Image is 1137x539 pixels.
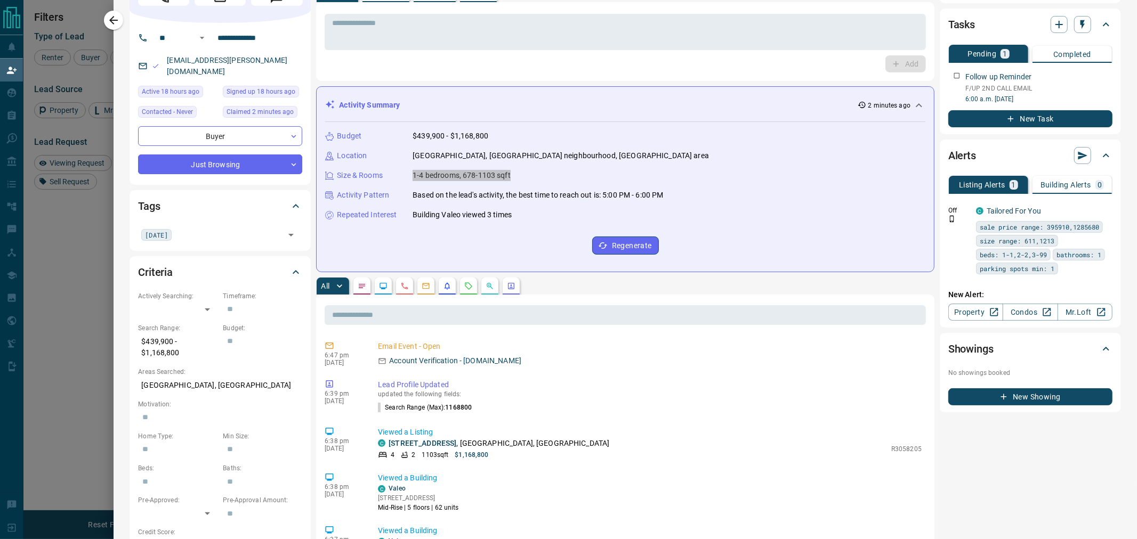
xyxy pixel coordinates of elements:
p: Viewed a Listing [378,427,922,438]
p: [GEOGRAPHIC_DATA], [GEOGRAPHIC_DATA] neighbourhood, [GEOGRAPHIC_DATA] area [413,150,709,161]
h2: Showings [948,340,994,357]
p: Home Type: [138,431,217,441]
svg: Agent Actions [507,282,515,290]
span: 1168800 [445,404,472,411]
p: Pre-Approval Amount: [223,495,302,505]
p: 4 [391,450,394,460]
h2: Tasks [948,16,975,33]
svg: Notes [358,282,366,290]
svg: Email Valid [152,62,159,70]
p: [GEOGRAPHIC_DATA], [GEOGRAPHIC_DATA] [138,377,302,394]
span: bathrooms: 1 [1057,249,1101,260]
p: 6:00 a.m. [DATE] [965,94,1112,104]
p: 6:38 pm [325,437,362,445]
p: Timeframe: [223,291,302,301]
p: Activity Summary [339,100,400,111]
p: 6:38 pm [325,483,362,491]
p: Account Verification - [DOMAIN_NAME] [389,355,521,366]
svg: Calls [400,282,409,290]
p: 2 [412,450,415,460]
p: New Alert: [948,289,1112,300]
p: Activity Pattern [337,190,389,201]
p: Search Range: [138,323,217,333]
div: Tags [138,193,302,219]
p: Follow up Reminder [965,71,1031,83]
p: [DATE] [325,397,362,405]
p: 1103 sqft [422,450,449,460]
span: beds: 1-1,2-2,3-99 [980,249,1047,260]
p: Email Event - Open [378,341,922,352]
svg: Lead Browsing Activity [379,282,388,290]
button: Open [196,31,208,44]
div: Tasks [948,12,1112,37]
p: 2 minutes ago [868,101,910,110]
p: [STREET_ADDRESS] [378,493,458,503]
p: Location [337,150,367,161]
p: [DATE] [325,359,362,366]
p: Size & Rooms [337,170,383,181]
p: [DATE] [325,491,362,498]
svg: Push Notification Only [948,215,956,223]
span: parking spots min: 1 [980,263,1054,274]
button: Open [284,227,299,242]
p: Off [948,206,970,215]
p: Search Range (Max) : [378,403,472,412]
p: Listing Alerts [959,181,1005,189]
span: size range: 611,1213 [980,235,1054,246]
h2: Criteria [138,264,173,281]
p: Credit Score: [138,527,302,537]
p: 6:47 pm [325,352,362,359]
button: New Task [948,110,1112,127]
p: Areas Searched: [138,367,302,377]
p: Pending [967,50,996,58]
span: sale price range: 395910,1285680 [980,222,1099,232]
p: $439,900 - $1,168,800 [413,130,488,142]
button: New Showing [948,388,1112,405]
a: Tailored For You [987,207,1041,215]
p: Mid-Rise | 5 floors | 62 units [378,503,458,512]
p: Min Size: [223,431,302,441]
div: condos.ca [378,485,385,493]
svg: Requests [464,282,473,290]
p: All [321,282,329,290]
p: 6:39 pm [325,390,362,397]
p: Based on the lead's activity, the best time to reach out is: 5:00 PM - 6:00 PM [413,190,663,201]
p: 1 [1012,181,1016,189]
span: [DATE] [145,230,168,240]
p: Building Valeo viewed 3 times [413,209,512,220]
svg: Opportunities [486,282,494,290]
p: 1 [1003,50,1007,58]
p: Actively Searching: [138,291,217,301]
a: Mr.Loft [1058,304,1112,321]
div: Alerts [948,143,1112,168]
p: Baths: [223,463,302,473]
div: condos.ca [976,207,983,215]
div: Criteria [138,259,302,285]
p: Budget [337,130,361,142]
svg: Listing Alerts [443,282,451,290]
p: [DATE] [325,445,362,452]
a: [STREET_ADDRESS] [389,439,456,447]
svg: Emails [422,282,430,290]
a: [EMAIL_ADDRESS][PERSON_NAME][DOMAIN_NAME] [167,56,287,76]
p: Pre-Approved: [138,495,217,505]
a: Property [948,304,1003,321]
p: No showings booked [948,368,1112,378]
div: Tue Oct 14 2025 [223,86,302,101]
p: Viewed a Building [378,525,922,536]
p: Motivation: [138,399,302,409]
span: Active 18 hours ago [142,86,199,97]
p: updated the following fields: [378,390,922,398]
span: Signed up 18 hours ago [227,86,295,97]
p: 0 [1098,181,1102,189]
div: Wed Oct 15 2025 [223,106,302,121]
div: Tue Oct 14 2025 [138,86,217,101]
a: Condos [1003,304,1058,321]
h2: Tags [138,198,160,215]
p: Budget: [223,323,302,333]
p: $439,900 - $1,168,800 [138,333,217,362]
p: Building Alerts [1041,181,1091,189]
a: Valeo [389,485,406,492]
p: , [GEOGRAPHIC_DATA], [GEOGRAPHIC_DATA] [389,438,609,449]
span: Contacted - Never [142,107,193,117]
